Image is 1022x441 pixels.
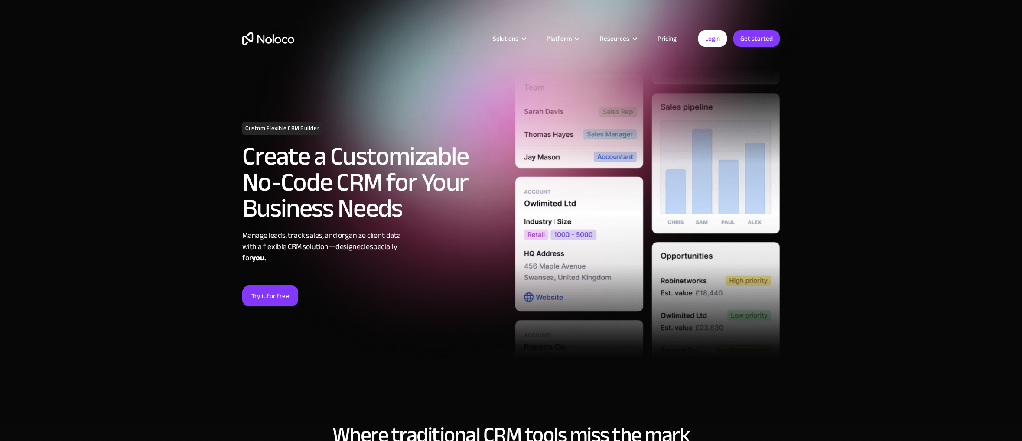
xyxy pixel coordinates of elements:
div: Platform [547,33,572,44]
a: home [242,32,294,45]
h1: Custom Flexible CRM Builder [242,122,322,135]
strong: you. [252,251,266,265]
a: Login [698,30,727,47]
div: Manage leads, track sales, and organize client data with a flexible CRM solution—designed especia... [242,230,507,264]
div: Resources [600,33,629,44]
div: Platform [536,33,589,44]
a: Pricing [647,33,687,44]
a: Try it for free [242,285,298,306]
h2: Create a Customizable No-Code CRM for Your Business Needs [242,143,507,221]
div: Solutions [493,33,518,44]
div: Resources [589,33,647,44]
a: Get started [733,30,780,47]
div: Solutions [482,33,536,44]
